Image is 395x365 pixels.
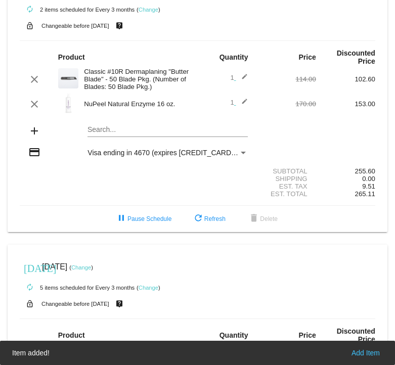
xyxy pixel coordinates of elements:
[257,190,316,198] div: Est. Total
[87,149,248,157] mat-select: Payment Method
[236,98,248,110] mat-icon: edit
[184,210,234,228] button: Refresh
[139,285,158,291] a: Change
[337,327,375,343] strong: Discounted Price
[41,301,109,307] small: Changeable before [DATE]
[87,126,248,134] input: Search...
[230,74,248,81] span: 1
[115,213,127,225] mat-icon: pause
[69,264,93,270] small: ( )
[355,190,375,198] span: 265.11
[299,331,316,339] strong: Price
[28,98,40,110] mat-icon: clear
[24,4,36,16] mat-icon: autorenew
[12,348,383,358] simple-snack-bar: Item added!
[299,53,316,61] strong: Price
[20,7,135,13] small: 2 items scheduled for Every 3 months
[257,175,316,182] div: Shipping
[192,215,226,222] span: Refresh
[137,7,160,13] small: ( )
[362,175,375,182] span: 0.00
[41,23,109,29] small: Changeable before [DATE]
[362,182,375,190] span: 9.51
[337,49,375,65] strong: Discounted Price
[240,210,286,228] button: Delete
[192,213,204,225] mat-icon: refresh
[87,149,257,157] span: Visa ending in 4670 (expires [CREDIT_CARD_DATA])
[348,348,383,358] button: Add Item
[28,73,40,85] mat-icon: clear
[257,182,316,190] div: Est. Tax
[24,261,36,273] mat-icon: [DATE]
[58,68,78,88] img: dermaplanepro-10r-dermaplaning-blade-up-close.png
[113,19,125,32] mat-icon: live_help
[248,213,260,225] mat-icon: delete
[257,167,316,175] div: Subtotal
[139,7,158,13] a: Change
[24,282,36,294] mat-icon: autorenew
[230,99,248,106] span: 1
[220,331,248,339] strong: Quantity
[115,215,171,222] span: Pause Schedule
[79,100,197,108] div: NuPeel Natural Enzyme 16 oz.
[58,93,78,113] img: 16-oz-Nupeel.jpg
[137,285,160,291] small: ( )
[20,285,135,291] small: 5 items scheduled for Every 3 months
[79,68,197,90] div: Classic #10R Dermaplaning "Butter Blade" - 50 Blade Pkg. (Number of Blades: 50 Blade Pkg.)
[24,297,36,310] mat-icon: lock_open
[316,100,375,108] div: 153.00
[107,210,180,228] button: Pause Schedule
[257,75,316,83] div: 114.00
[71,264,91,270] a: Change
[28,146,40,158] mat-icon: credit_card
[113,297,125,310] mat-icon: live_help
[248,215,278,222] span: Delete
[236,73,248,85] mat-icon: edit
[316,75,375,83] div: 102.60
[257,100,316,108] div: 170.00
[28,125,40,137] mat-icon: add
[58,53,85,61] strong: Product
[220,53,248,61] strong: Quantity
[316,167,375,175] div: 255.60
[58,331,85,339] strong: Product
[24,19,36,32] mat-icon: lock_open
